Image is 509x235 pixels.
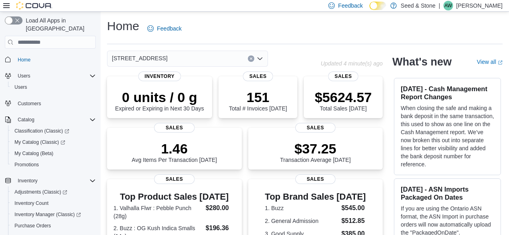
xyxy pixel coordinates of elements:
[315,89,372,112] div: Total Sales [DATE]
[14,176,96,186] span: Inventory
[8,220,99,231] button: Purchase Orders
[154,123,194,133] span: Sales
[11,160,42,170] a: Promotions
[18,73,30,79] span: Users
[265,192,366,202] h3: Top Brand Sales [DATE]
[248,55,254,62] button: Clear input
[456,1,503,10] p: [PERSON_NAME]
[341,203,366,213] dd: $545.00
[8,159,99,170] button: Promotions
[11,187,96,197] span: Adjustments (Classic)
[321,60,383,67] p: Updated 4 minute(s) ago
[229,89,287,105] p: 151
[18,178,37,184] span: Inventory
[2,70,99,82] button: Users
[113,192,235,202] h3: Top Product Sales [DATE]
[18,100,41,107] span: Customers
[392,55,451,68] h2: What's new
[8,125,99,137] a: Classification (Classic)
[295,123,336,133] span: Sales
[206,203,235,213] dd: $280.00
[2,175,99,186] button: Inventory
[401,185,494,201] h3: [DATE] - ASN Imports Packaged On Dates
[11,149,96,158] span: My Catalog (Beta)
[107,18,139,34] h1: Home
[11,126,96,136] span: Classification (Classic)
[11,137,96,147] span: My Catalog (Classic)
[11,137,68,147] a: My Catalog (Classic)
[115,89,204,112] div: Expired or Expiring in Next 30 Days
[11,221,54,231] a: Purchase Orders
[439,1,440,10] p: |
[14,189,67,195] span: Adjustments (Classic)
[341,216,366,226] dd: $512.85
[14,139,65,145] span: My Catalog (Classic)
[11,160,96,170] span: Promotions
[2,98,99,109] button: Customers
[295,174,336,184] span: Sales
[8,82,99,93] button: Users
[8,137,99,148] a: My Catalog (Classic)
[2,114,99,125] button: Catalog
[18,57,31,63] span: Home
[14,150,54,157] span: My Catalog (Beta)
[14,115,37,125] button: Catalog
[8,148,99,159] button: My Catalog (Beta)
[11,149,57,158] a: My Catalog (Beta)
[315,89,372,105] p: $5624.57
[14,115,96,125] span: Catalog
[443,1,453,10] div: Alex Wang
[154,174,194,184] span: Sales
[401,1,435,10] p: Seed & Stone
[113,204,202,220] dt: 1. Valhalla Flwr : Pebble Punch (28g)
[11,187,70,197] a: Adjustments (Classic)
[498,60,503,65] svg: External link
[11,198,96,208] span: Inventory Count
[14,98,96,108] span: Customers
[369,2,386,10] input: Dark Mode
[338,2,363,10] span: Feedback
[14,223,51,229] span: Purchase Orders
[401,104,494,168] p: When closing the safe and making a bank deposit in the same transaction, this used to show as one...
[280,141,351,157] p: $37.25
[477,59,503,65] a: View allExternal link
[11,82,96,92] span: Users
[11,221,96,231] span: Purchase Orders
[243,72,273,81] span: Sales
[16,2,52,10] img: Cova
[8,186,99,198] a: Adjustments (Classic)
[14,176,41,186] button: Inventory
[132,141,217,163] div: Avg Items Per Transaction [DATE]
[144,20,185,37] a: Feedback
[265,204,338,212] dt: 1. Buzz
[11,198,52,208] a: Inventory Count
[14,54,96,64] span: Home
[328,72,359,81] span: Sales
[444,1,452,10] span: AW
[11,82,30,92] a: Users
[14,55,34,65] a: Home
[8,198,99,209] button: Inventory Count
[14,84,27,90] span: Users
[14,71,96,81] span: Users
[11,210,84,219] a: Inventory Manager (Classic)
[14,211,81,218] span: Inventory Manager (Classic)
[280,141,351,163] div: Transaction Average [DATE]
[229,89,287,112] div: Total # Invoices [DATE]
[157,25,181,33] span: Feedback
[18,116,34,123] span: Catalog
[8,209,99,220] a: Inventory Manager (Classic)
[11,126,72,136] a: Classification (Classic)
[112,53,167,63] span: [STREET_ADDRESS]
[257,55,263,62] button: Open list of options
[14,200,49,206] span: Inventory Count
[11,210,96,219] span: Inventory Manager (Classic)
[138,72,181,81] span: Inventory
[14,71,33,81] button: Users
[132,141,217,157] p: 1.46
[206,223,235,233] dd: $196.36
[115,89,204,105] p: 0 units / 0 g
[265,217,338,225] dt: 2. General Admission
[2,53,99,65] button: Home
